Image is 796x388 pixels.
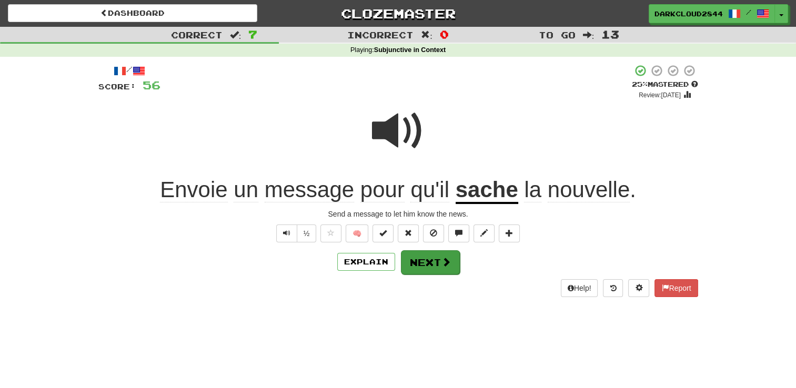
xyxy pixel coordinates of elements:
[320,224,341,242] button: Favorite sentence (alt+f)
[448,224,469,242] button: Discuss sentence (alt+u)
[639,91,681,99] small: Review: [DATE]
[274,224,317,242] div: Text-to-speech controls
[297,224,317,242] button: ½
[234,177,258,202] span: un
[171,29,223,40] span: Correct
[654,9,723,18] span: DarkCloud2844
[603,279,623,297] button: Round history (alt+y)
[632,80,698,89] div: Mastered
[347,29,414,40] span: Incorrect
[143,78,160,91] span: 56
[230,30,241,39] span: :
[337,253,395,271] button: Explain
[632,80,648,88] span: 25 %
[746,8,751,16] span: /
[374,46,446,54] strong: Subjunctive in Context
[98,64,160,77] div: /
[160,177,227,202] span: Envoie
[423,224,444,242] button: Ignore sentence (alt+i)
[524,177,541,202] span: la
[372,224,394,242] button: Set this sentence to 100% Mastered (alt+m)
[360,177,405,202] span: pour
[539,29,576,40] span: To go
[276,224,297,242] button: Play sentence audio (ctl+space)
[346,224,368,242] button: 🧠
[499,224,520,242] button: Add to collection (alt+a)
[518,177,636,202] span: .
[98,209,698,219] div: Send a message to let him know the news.
[401,250,460,274] button: Next
[421,30,432,39] span: :
[273,4,522,23] a: Clozemaster
[456,177,518,204] u: sache
[8,4,257,22] a: Dashboard
[473,224,495,242] button: Edit sentence (alt+d)
[248,28,257,40] span: 7
[410,177,449,202] span: qu'il
[398,224,419,242] button: Reset to 0% Mastered (alt+r)
[583,30,595,39] span: :
[265,177,354,202] span: message
[601,28,619,40] span: 13
[654,279,698,297] button: Report
[649,4,775,23] a: DarkCloud2844 /
[561,279,598,297] button: Help!
[548,177,630,202] span: nouvelle
[440,28,449,40] span: 0
[98,82,136,91] span: Score:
